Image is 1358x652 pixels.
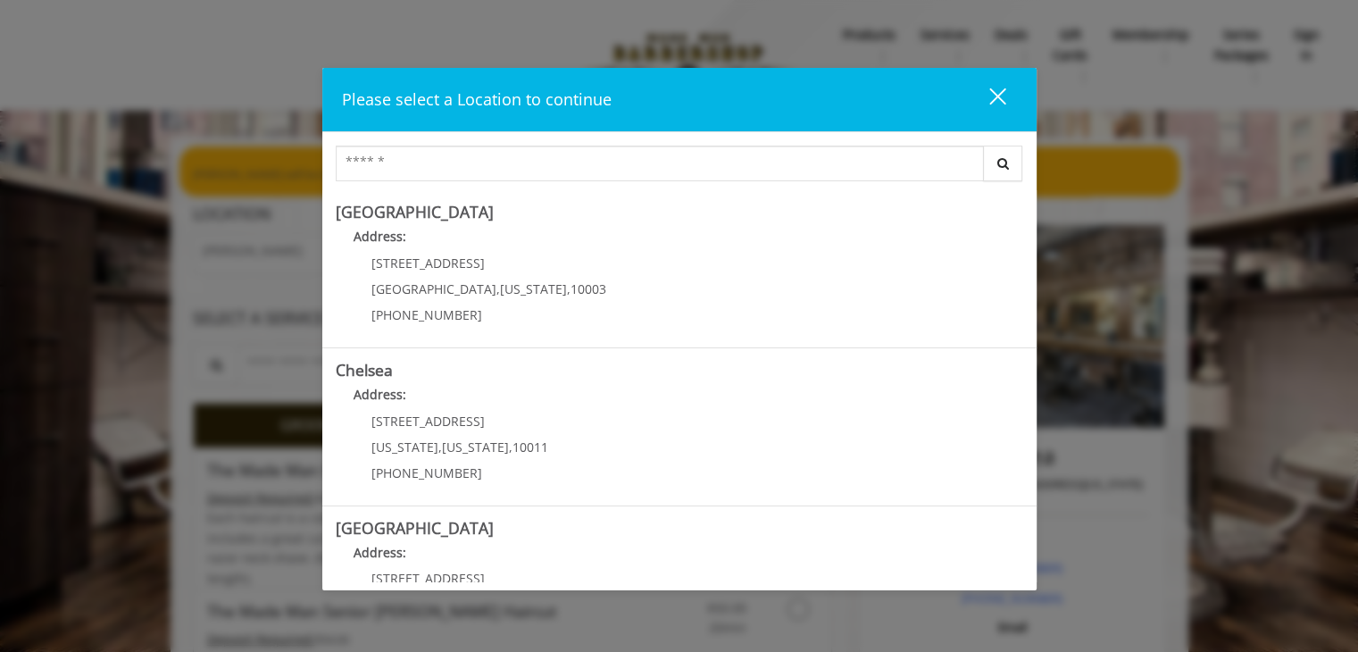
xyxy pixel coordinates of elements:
span: , [567,280,571,297]
span: [GEOGRAPHIC_DATA] [371,280,496,297]
span: , [496,280,500,297]
span: [US_STATE] [500,280,567,297]
span: Please select a Location to continue [342,88,612,110]
b: Address: [354,386,406,403]
b: Chelsea [336,359,393,380]
span: 10003 [571,280,606,297]
div: close dialog [969,87,1004,113]
span: [STREET_ADDRESS] [371,570,485,587]
i: Search button [993,157,1013,170]
b: Address: [354,544,406,561]
b: [GEOGRAPHIC_DATA] [336,201,494,222]
div: Center Select [336,146,1023,190]
input: Search Center [336,146,984,181]
b: [GEOGRAPHIC_DATA] [336,517,494,539]
span: [US_STATE] [442,439,509,456]
span: 10011 [512,439,548,456]
span: [PHONE_NUMBER] [371,464,482,481]
span: [STREET_ADDRESS] [371,255,485,272]
span: , [438,439,442,456]
button: close dialog [956,81,1017,118]
span: [US_STATE] [371,439,438,456]
b: Address: [354,228,406,245]
span: [STREET_ADDRESS] [371,413,485,430]
span: [PHONE_NUMBER] [371,306,482,323]
span: , [509,439,512,456]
